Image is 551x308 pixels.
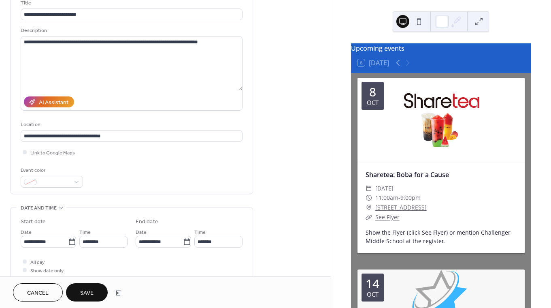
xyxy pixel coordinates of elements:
[375,193,398,203] span: 11:00am
[21,166,81,175] div: Event color
[366,212,372,222] div: ​
[66,283,108,302] button: Save
[21,204,57,212] span: Date and time
[194,228,206,237] span: Time
[367,291,379,297] div: Oct
[136,228,147,237] span: Date
[30,149,75,157] span: Link to Google Maps
[375,184,394,193] span: [DATE]
[27,289,49,297] span: Cancel
[30,275,61,284] span: Hide end time
[398,193,400,203] span: -
[80,289,94,297] span: Save
[21,218,46,226] div: Start date
[79,228,91,237] span: Time
[21,26,241,35] div: Description
[24,96,74,107] button: AI Assistant
[375,203,427,212] a: [STREET_ADDRESS]
[400,193,421,203] span: 9:00pm
[357,228,525,245] div: Show the Flyer (click See Flyer) or mention Challenger Middle School at the register.
[366,193,372,203] div: ​
[30,258,45,267] span: All day
[39,98,68,107] div: AI Assistant
[366,203,372,212] div: ​
[366,184,372,193] div: ​
[369,86,376,98] div: 8
[366,278,379,290] div: 14
[367,100,379,106] div: Oct
[30,267,64,275] span: Show date only
[21,120,241,129] div: Location
[13,283,63,302] button: Cancel
[21,228,32,237] span: Date
[375,213,400,221] a: See Flyer
[351,43,531,53] div: Upcoming events
[366,170,449,179] a: Sharetea: Boba for a Cause
[136,218,158,226] div: End date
